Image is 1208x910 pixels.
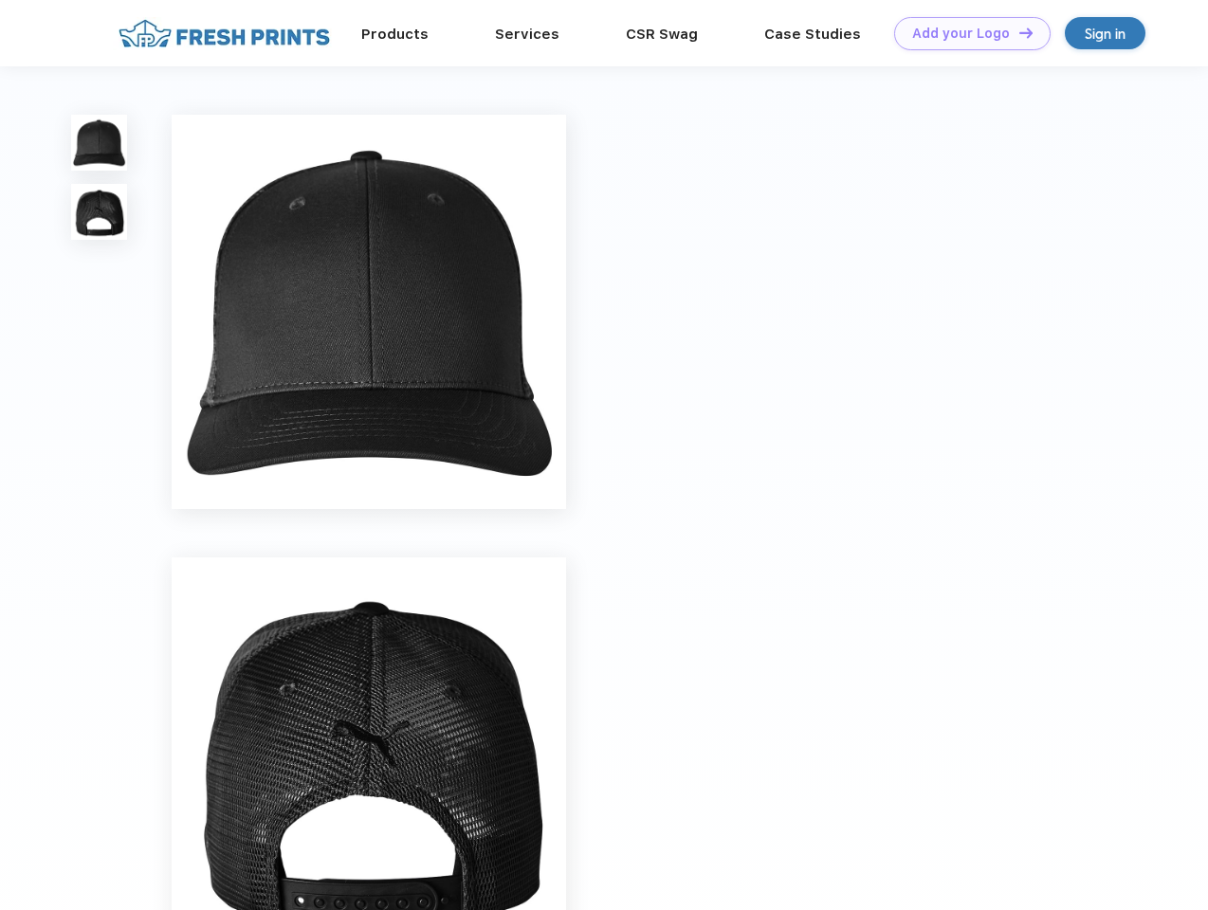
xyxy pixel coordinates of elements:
div: Add your Logo [912,26,1010,42]
div: Sign in [1085,23,1126,45]
a: Products [361,26,429,43]
img: DT [1019,27,1033,38]
img: fo%20logo%202.webp [113,17,336,50]
a: Sign in [1065,17,1145,49]
img: func=resize&h=100 [71,184,127,240]
img: func=resize&h=640 [172,115,566,509]
a: CSR Swag [626,26,698,43]
a: Services [495,26,559,43]
img: func=resize&h=100 [71,115,127,171]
